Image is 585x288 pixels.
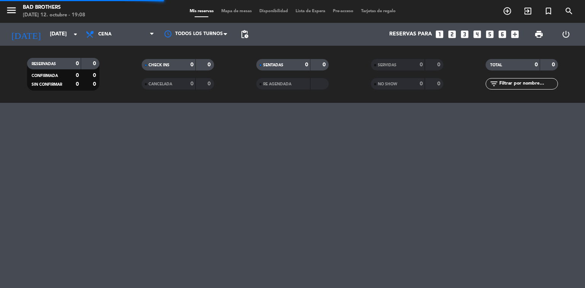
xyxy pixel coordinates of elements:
[437,81,442,86] strong: 0
[6,26,46,43] i: [DATE]
[485,29,495,39] i: looks_5
[499,80,558,88] input: Filtrar por nombre...
[32,74,58,78] span: CONFIRMADA
[32,83,62,86] span: SIN CONFIRMAR
[93,61,97,66] strong: 0
[190,62,193,67] strong: 0
[71,30,80,39] i: arrow_drop_down
[378,63,396,67] span: SERVIDAS
[510,29,520,39] i: add_box
[263,82,291,86] span: RE AGENDADA
[93,82,97,87] strong: 0
[460,29,470,39] i: looks_3
[93,73,97,78] strong: 0
[534,30,543,39] span: print
[98,32,112,37] span: Cena
[305,62,308,67] strong: 0
[240,30,249,39] span: pending_actions
[561,30,571,39] i: power_settings_new
[23,11,85,19] div: [DATE] 12. octubre - 19:08
[389,31,432,37] span: Reservas para
[217,9,256,13] span: Mapa de mesas
[490,63,502,67] span: TOTAL
[357,9,400,13] span: Tarjetas de regalo
[263,63,283,67] span: SENTADAS
[208,81,212,86] strong: 0
[190,81,193,86] strong: 0
[552,62,556,67] strong: 0
[437,62,442,67] strong: 0
[76,82,79,87] strong: 0
[149,82,172,86] span: CANCELADA
[489,79,499,88] i: filter_list
[420,62,423,67] strong: 0
[472,29,482,39] i: looks_4
[23,4,85,11] div: Bad Brothers
[329,9,357,13] span: Pre-acceso
[523,6,532,16] i: exit_to_app
[552,23,579,46] div: LOG OUT
[76,73,79,78] strong: 0
[323,62,327,67] strong: 0
[535,62,538,67] strong: 0
[149,63,169,67] span: CHECK INS
[447,29,457,39] i: looks_two
[497,29,507,39] i: looks_6
[256,9,292,13] span: Disponibilidad
[503,6,512,16] i: add_circle_outline
[32,62,56,66] span: RESERVADAS
[564,6,574,16] i: search
[208,62,212,67] strong: 0
[6,5,17,19] button: menu
[420,81,423,86] strong: 0
[186,9,217,13] span: Mis reservas
[378,82,397,86] span: NO SHOW
[435,29,444,39] i: looks_one
[6,5,17,16] i: menu
[76,61,79,66] strong: 0
[292,9,329,13] span: Lista de Espera
[544,6,553,16] i: turned_in_not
